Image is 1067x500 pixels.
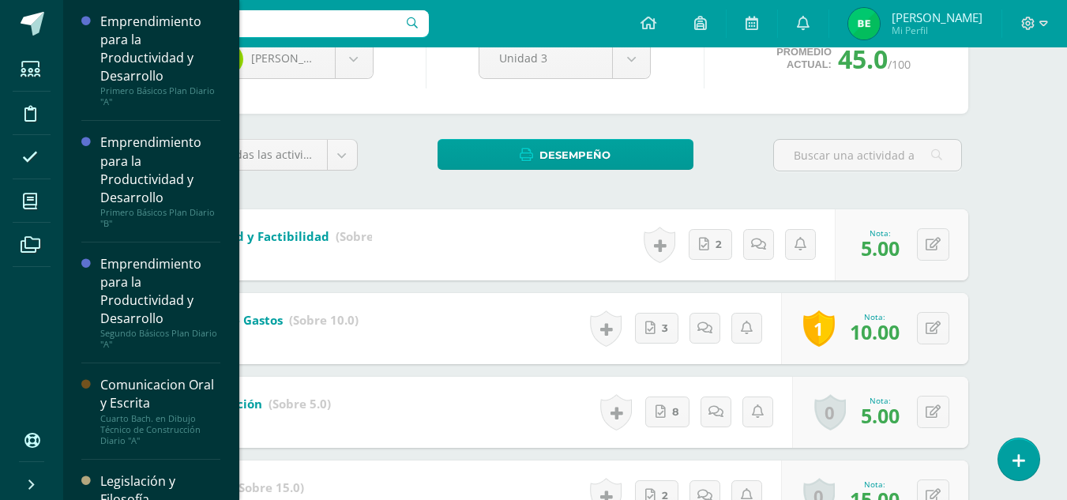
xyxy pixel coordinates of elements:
a: (100%)Todas las actividades de esta unidad [170,140,357,170]
a: Comunicacion Oral y EscritaCuarto Bach. en Dibujo Técnico de Construcción Diario "A" [100,376,220,445]
a: 1 [803,310,835,347]
div: Nota: [850,479,900,490]
strong: (Sobre 5.0) [336,228,398,244]
b: Viabilidad y Factibilidad [182,228,329,244]
span: 5.00 [861,402,900,429]
a: 2 [689,229,732,260]
div: zona [182,245,372,260]
a: Emprendimiento para la Productividad y DesarrolloPrimero Básicos Plan Diario "B" [100,133,220,228]
span: [PERSON_NAME] [251,51,340,66]
div: Emprendimiento para la Productividad y Desarrollo [100,255,220,328]
div: Cuarto Bach. en Dibujo Técnico de Construcción Diario "A" [100,413,220,446]
span: 45.0 [838,42,888,76]
span: 8 [672,397,679,427]
span: 5.00 [861,235,900,261]
div: Emprendimiento para la Productividad y Desarrollo [100,13,220,85]
span: Promedio actual: [776,46,832,71]
span: Desempeño [539,141,611,170]
a: Desempeño [438,139,693,170]
a: 8 [645,397,689,427]
a: 0 [814,394,846,430]
div: Nota: [850,311,900,322]
div: Nota: [861,395,900,406]
span: 3 [662,314,668,343]
div: Nota: [861,227,900,239]
a: [PERSON_NAME] [201,39,373,78]
strong: (Sobre 5.0) [269,396,331,412]
a: Unidad 3 [479,39,650,78]
a: 3 [635,313,678,344]
input: Busca un usuario... [73,10,429,37]
div: zona [182,412,331,427]
strong: (Sobre 10.0) [289,312,359,328]
span: Mi Perfil [892,24,982,37]
span: /100 [888,57,911,72]
a: Emprendimiento para la Productividad y DesarrolloPrimero Básicos Plan Diario "A" [100,13,220,107]
div: Primero Básicos Plan Diario "B" [100,207,220,229]
span: [PERSON_NAME] [892,9,982,25]
span: 10.00 [850,318,900,345]
a: Viabilidad y Factibilidad (Sobre 5.0) [182,224,398,250]
a: Emprendimiento para la Productividad y DesarrolloSegundo Básicos Plan Diario "A" [100,255,220,350]
div: zona [182,329,359,344]
a: Investigación (Sobre 5.0) [182,392,331,417]
div: Emprendimiento para la Productividad y Desarrollo [100,133,220,206]
div: Segundo Básicos Plan Diario "A" [100,328,220,350]
span: Unidad 3 [499,39,592,77]
img: f7106a063b35fc0c9083a10b44e430d1.png [848,8,880,39]
div: Primero Básicos Plan Diario "A" [100,85,220,107]
input: Buscar una actividad aquí... [774,140,961,171]
div: Comunicacion Oral y Escrita [100,376,220,412]
a: Sobres de Gastos (Sobre 10.0) [182,308,359,333]
span: 2 [716,230,722,259]
strong: (Sobre 15.0) [235,479,304,495]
